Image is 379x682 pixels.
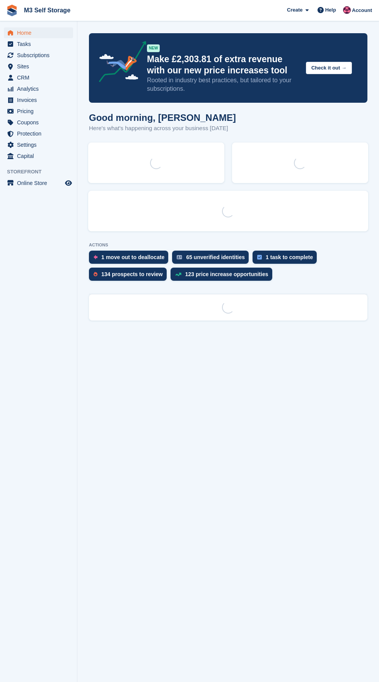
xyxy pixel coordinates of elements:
[89,112,236,123] h1: Good morning, [PERSON_NAME]
[4,83,73,94] a: menu
[17,128,63,139] span: Protection
[4,106,73,117] a: menu
[17,72,63,83] span: CRM
[4,27,73,38] a: menu
[101,271,163,277] div: 134 prospects to review
[4,61,73,72] a: menu
[89,243,367,248] p: ACTIONS
[89,268,171,285] a: 134 prospects to review
[6,5,18,16] img: stora-icon-8386f47178a22dfd0bd8f6a31ec36ba5ce8667c1dd55bd0f319d3a0aa187defe.svg
[4,50,73,61] a: menu
[89,124,236,133] p: Here's what's happening across your business [DATE]
[175,273,181,276] img: price_increase_opportunities-93ffe204e8149a01c8c9dc8f82e8f89637d9d84a8eef4429ea346261dce0b2c0.svg
[4,39,73,49] a: menu
[17,27,63,38] span: Home
[94,255,97,260] img: move_outs_to_deallocate_icon-f764333ba52eb49d3ac5e1228854f67142a1ed5810a6f6cc68b1a99e826820c5.svg
[4,72,73,83] a: menu
[177,255,182,260] img: verify_identity-adf6edd0f0f0b5bbfe63781bf79b02c33cf7c696d77639b501bdc392416b5a36.svg
[352,7,372,14] span: Account
[21,4,73,17] a: M3 Self Storage
[186,254,245,260] div: 65 unverified identities
[17,61,63,72] span: Sites
[17,178,63,188] span: Online Store
[253,251,321,268] a: 1 task to complete
[4,139,73,150] a: menu
[171,268,276,285] a: 123 price increase opportunities
[325,6,336,14] span: Help
[4,151,73,161] a: menu
[306,62,352,75] button: Check it out →
[17,83,63,94] span: Analytics
[64,178,73,188] a: Preview store
[147,44,160,52] div: NEW
[266,254,313,260] div: 1 task to complete
[94,272,97,277] img: prospect-51fa495bee0391a8d652442698ab0144808aea92771e9ea1ae160a38d050c398.svg
[17,50,63,61] span: Subscriptions
[17,95,63,105] span: Invoices
[101,254,164,260] div: 1 move out to deallocate
[4,178,73,188] a: menu
[185,271,268,277] div: 123 price increase opportunities
[287,6,302,14] span: Create
[17,117,63,128] span: Coupons
[7,168,77,176] span: Storefront
[17,39,63,49] span: Tasks
[343,6,351,14] img: Nick Jones
[17,151,63,161] span: Capital
[172,251,253,268] a: 65 unverified identities
[147,54,300,76] p: Make £2,303.81 of extra revenue with our new price increases tool
[89,251,172,268] a: 1 move out to deallocate
[257,255,262,260] img: task-75834270c22a3079a89374b754ae025e5fb1db73e45f91037f5363f120a921f8.svg
[92,41,147,85] img: price-adjustments-announcement-icon-8257ccfd72463d97f412b2fc003d46551f7dbcb40ab6d574587a9cd5c0d94...
[147,76,300,93] p: Rooted in industry best practices, but tailored to your subscriptions.
[17,106,63,117] span: Pricing
[17,139,63,150] span: Settings
[4,128,73,139] a: menu
[4,95,73,105] a: menu
[4,117,73,128] a: menu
